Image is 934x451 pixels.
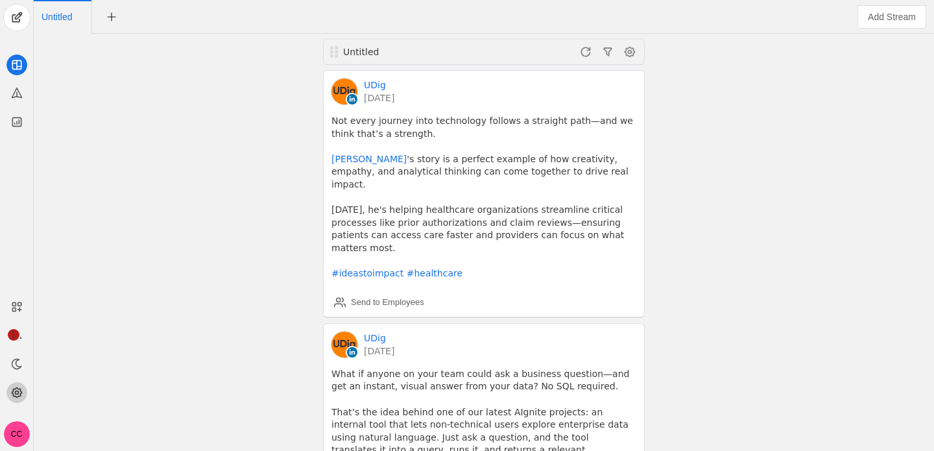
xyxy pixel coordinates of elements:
[343,45,497,58] div: Untitled
[8,329,19,341] span: 1
[329,292,429,313] button: Send to Employees
[364,79,386,91] a: UDig
[100,11,123,21] app-icon-button: New Tab
[351,296,424,309] div: Send to Employees
[868,10,916,23] span: Add Stream
[331,154,407,164] a: [PERSON_NAME]
[331,268,403,278] a: #ideastoimpact
[857,5,926,29] button: Add Stream
[331,115,636,280] pre: Not every journey into technology follows a straight path—and we think that’s a strength. 's stor...
[364,332,386,345] a: UDig
[4,421,30,447] button: CC
[331,79,357,104] img: cache
[42,12,72,21] span: Click to edit name
[407,268,462,278] a: #healthcare
[364,345,394,358] a: [DATE]
[331,332,357,358] img: cache
[364,91,394,104] a: [DATE]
